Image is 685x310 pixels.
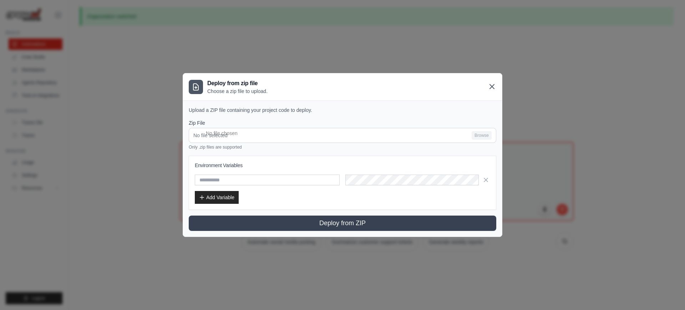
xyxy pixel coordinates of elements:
[189,107,496,114] p: Upload a ZIP file containing your project code to deploy.
[195,162,490,169] h3: Environment Variables
[189,144,496,150] p: Only .zip files are supported
[649,276,685,310] iframe: Chat Widget
[195,191,239,204] button: Add Variable
[207,79,268,88] h3: Deploy from zip file
[189,128,496,143] input: No file selected Browse
[189,216,496,231] button: Deploy from ZIP
[207,88,268,95] p: Choose a zip file to upload.
[189,119,496,126] label: Zip File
